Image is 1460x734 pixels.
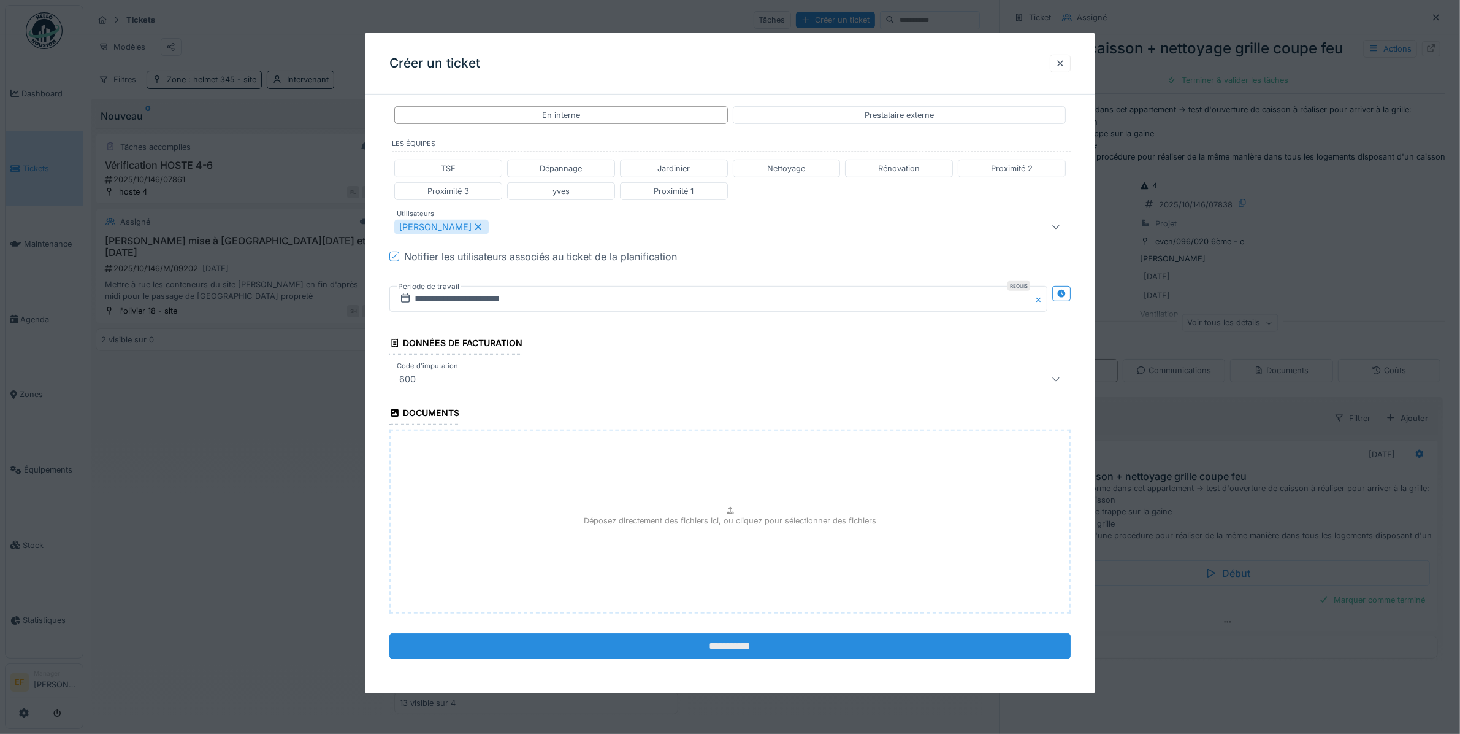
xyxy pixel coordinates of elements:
div: Requis [1007,281,1030,291]
div: Proximité 2 [991,162,1033,174]
div: Nettoyage [767,162,805,174]
label: Période de travail [397,280,461,293]
button: Close [1034,286,1047,312]
div: Rénovation [878,162,920,174]
div: [PERSON_NAME] [394,220,489,234]
div: Documents [389,404,459,425]
div: Dépannage [540,162,582,174]
div: TSE [441,162,456,174]
p: Déposez directement des fichiers ici, ou cliquez pour sélectionner des fichiers [584,515,876,527]
div: 600 [394,372,421,387]
div: En interne [542,109,580,120]
div: Proximité 3 [427,185,469,197]
div: Notifier les utilisateurs associés au ticket de la planification [404,249,677,264]
div: Prestataire externe [865,109,934,120]
div: Proximité 1 [654,185,694,197]
label: Code d'imputation [394,361,461,371]
label: Utilisateurs [394,209,437,219]
div: Données de facturation [389,334,522,355]
h3: Créer un ticket [389,56,480,71]
div: Jardinier [657,162,690,174]
label: Les équipes [392,139,1071,152]
div: yves [552,185,570,197]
